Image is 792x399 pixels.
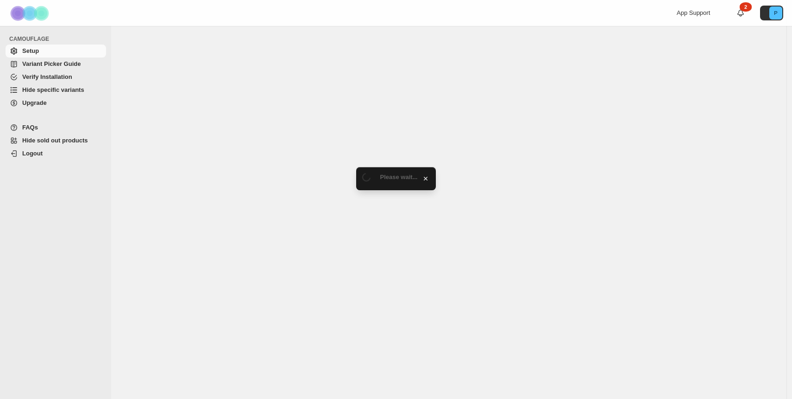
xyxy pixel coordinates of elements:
[677,9,710,16] span: App Support
[6,45,106,58] a: Setup
[22,137,88,144] span: Hide sold out products
[760,6,783,20] button: Avatar with initials P
[7,0,54,26] img: Camouflage
[774,10,777,16] text: P
[22,60,81,67] span: Variant Picker Guide
[6,121,106,134] a: FAQs
[22,73,72,80] span: Verify Installation
[6,71,106,84] a: Verify Installation
[769,6,782,19] span: Avatar with initials P
[22,124,38,131] span: FAQs
[736,8,745,18] a: 2
[740,2,752,12] div: 2
[6,84,106,97] a: Hide specific variants
[22,99,47,106] span: Upgrade
[22,150,43,157] span: Logout
[380,174,418,180] span: Please wait...
[6,58,106,71] a: Variant Picker Guide
[6,97,106,109] a: Upgrade
[22,47,39,54] span: Setup
[6,147,106,160] a: Logout
[22,86,84,93] span: Hide specific variants
[9,35,107,43] span: CAMOUFLAGE
[6,134,106,147] a: Hide sold out products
